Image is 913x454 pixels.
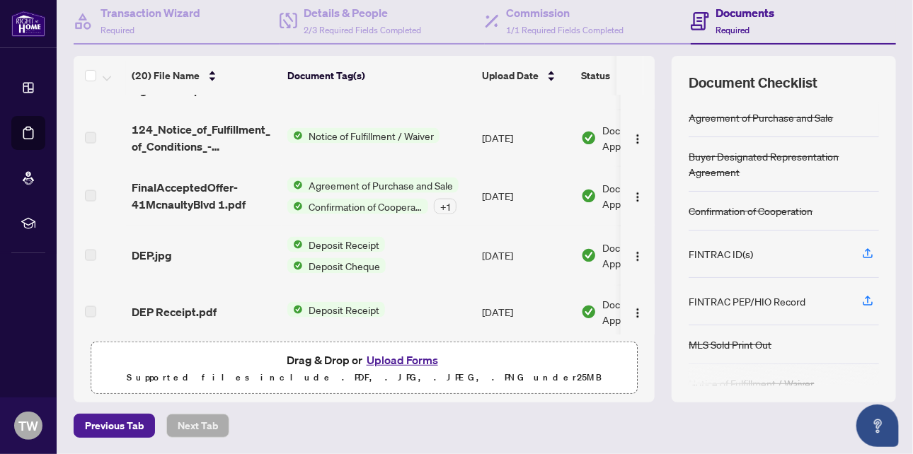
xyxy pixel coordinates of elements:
td: [DATE] [476,285,575,339]
h4: Commission [506,4,624,21]
img: Status Icon [287,177,303,193]
div: Buyer Designated Representation Agreement [689,149,879,180]
span: Document Checklist [689,73,817,93]
th: (20) File Name [126,56,282,95]
th: Status [575,56,696,95]
h4: Documents [716,4,775,21]
div: Confirmation of Cooperation [689,203,812,219]
span: Document Approved [602,122,690,153]
img: Status Icon [287,302,303,318]
span: Document Approved [602,180,690,211]
span: TW [18,416,38,436]
button: Status IconNotice of Fulfillment / Waiver [287,128,440,144]
button: Upload Forms [362,351,442,369]
span: (20) File Name [132,68,200,83]
img: Status Icon [287,258,303,274]
h4: Transaction Wizard [101,4,200,21]
span: Agreement of Purchase and Sale [303,177,459,193]
div: + 1 [434,199,456,214]
div: FINTRAC ID(s) [689,246,753,262]
span: Deposit Receipt [303,237,385,252]
img: logo [11,11,45,37]
button: Previous Tab [74,414,155,438]
div: Agreement of Purchase and Sale [689,110,833,125]
button: Logo [626,185,649,207]
img: Status Icon [287,199,303,214]
span: 2/3 Required Fields Completed [304,25,422,35]
button: Status IconDeposit ReceiptStatus IconDeposit Cheque [287,237,391,274]
td: [DATE] [476,110,575,166]
span: Document Approved [602,296,690,327]
span: DEP Receipt.pdf [132,303,217,320]
span: Confirmation of Cooperation [303,199,428,214]
img: Logo [632,308,643,319]
img: Logo [632,192,643,203]
th: Document Tag(s) [282,56,476,95]
span: Drag & Drop orUpload FormsSupported files include .PDF, .JPG, .JPEG, .PNG under25MB [91,342,637,395]
button: Logo [626,127,649,149]
button: Logo [626,301,649,323]
span: Deposit Receipt [303,302,385,318]
div: MLS Sold Print Out [689,337,771,352]
button: Open asap [856,404,899,447]
td: [DATE] [476,166,575,226]
img: Document Status [581,130,597,146]
span: Required [716,25,750,35]
span: Required [101,25,134,35]
span: Document Approved [602,240,690,271]
span: FinalAcceptedOffer-41McnaultyBlvd 1.pdf [132,179,276,213]
img: Status Icon [287,128,303,144]
span: Upload Date [482,68,539,83]
button: Status IconAgreement of Purchase and SaleStatus IconConfirmation of Cooperation+1 [287,177,459,214]
div: FINTRAC PEP/HIO Record [689,293,805,309]
span: Drag & Drop or [287,351,442,369]
img: Document Status [581,304,597,320]
span: Previous Tab [85,414,144,437]
span: Deposit Cheque [303,258,386,274]
img: Logo [632,134,643,145]
img: Logo [632,251,643,262]
img: Status Icon [287,237,303,252]
p: Supported files include .PDF, .JPG, .JPEG, .PNG under 25 MB [100,369,628,386]
img: Document Status [581,248,597,263]
td: [DATE] [476,226,575,285]
button: Logo [626,244,649,267]
span: DEP.jpg [132,247,172,264]
span: 124_Notice_of_Fulfillment_of_Conditions_-_Agreement_of_Purchase_and_Sale_-_A_-_PropTx-[PERSON_NAM... [132,121,276,155]
h4: Details & People [304,4,422,21]
span: 1/1 Required Fields Completed [506,25,624,35]
span: Status [581,68,610,83]
button: Status IconDeposit Receipt [287,302,385,318]
button: Next Tab [166,414,229,438]
span: Notice of Fulfillment / Waiver [303,128,440,144]
img: Document Status [581,188,597,204]
th: Upload Date [476,56,575,95]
